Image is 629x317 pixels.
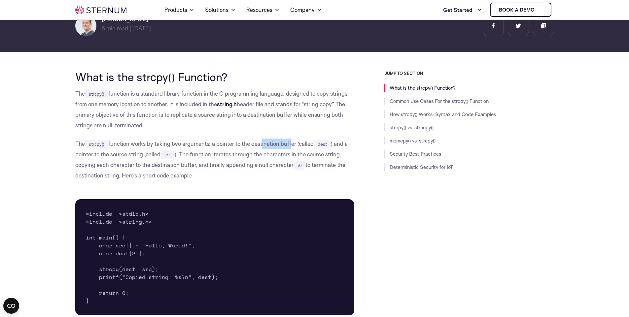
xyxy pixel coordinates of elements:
[3,298,19,314] button: Open CMP widget
[384,71,554,76] h3: JUMP TO SECTION
[443,3,482,16] a: Get Started
[75,139,355,181] p: The function works by taking two arguments: a pointer to the destination buffer (called ) and a p...
[290,1,322,19] a: Company
[390,164,453,170] a: Deterministic Security for IoT
[205,1,236,19] a: Solutions
[85,140,108,148] code: strcpy()
[390,98,489,104] a: Common Use Cases For the strcpy() Function
[294,161,305,170] code: \0
[537,7,542,13] img: sternum iot
[390,111,496,117] a: How strcpy() Works: Syntax and Code Examples
[160,150,175,159] code: src
[85,90,108,98] code: strcpy()
[490,3,551,17] a: Book a demo
[390,151,441,157] a: Security Best Practices
[390,124,434,131] a: strcpy() vs. strncpy()
[164,1,194,19] a: Products
[75,6,126,14] img: sternum iot
[390,85,456,91] a: What is the strcpy() Function?
[314,140,331,148] code: dest
[217,101,237,108] strong: string.h
[102,25,105,32] span: 5
[75,88,355,131] p: The function is a standard library function in the C programming language, designed to copy strin...
[390,138,436,144] a: memcpy() vs. strcpy()
[132,25,151,32] span: [DATE]
[102,25,131,32] span: min read |
[75,199,355,315] pre: #include <stdio.h> #include <string.h> int main() { char src[] = "Hello, World!"; char dest[20]; ...
[75,71,355,83] h2: What is the strcpy() Function?
[246,1,280,19] a: Resources
[75,15,96,36] img: Igal Zeifman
